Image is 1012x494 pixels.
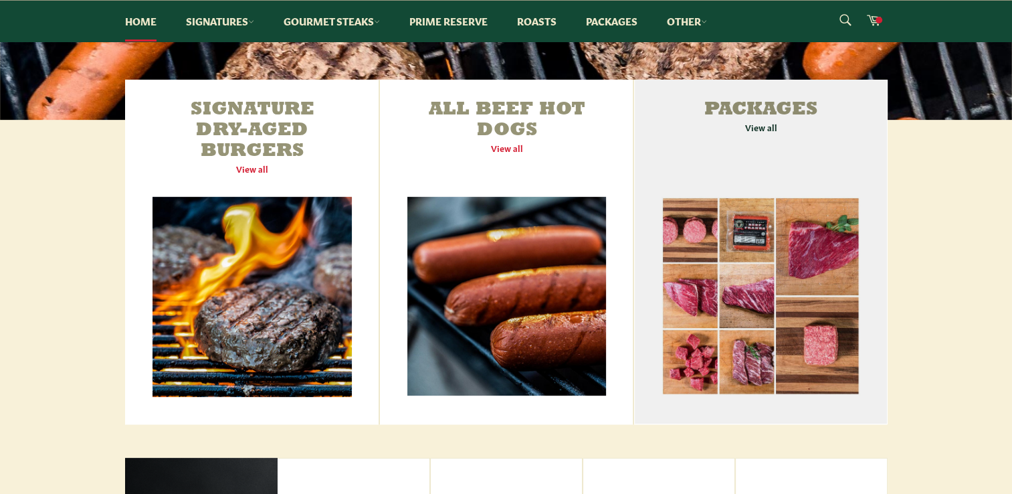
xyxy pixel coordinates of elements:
a: Signatures [173,1,268,42]
a: Gourmet Steaks [270,1,393,42]
a: Packages [573,1,651,42]
a: Prime Reserve [396,1,501,42]
a: Roasts [504,1,570,42]
a: Home [112,1,170,42]
a: Other [653,1,720,42]
a: All Beef Hot Dogs View all All Beef Hot Dogs [380,80,633,424]
a: Packages View all Packages [634,80,887,424]
a: Signature Dry-Aged Burgers View all Signature Dry-Aged Burgers [125,80,379,424]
